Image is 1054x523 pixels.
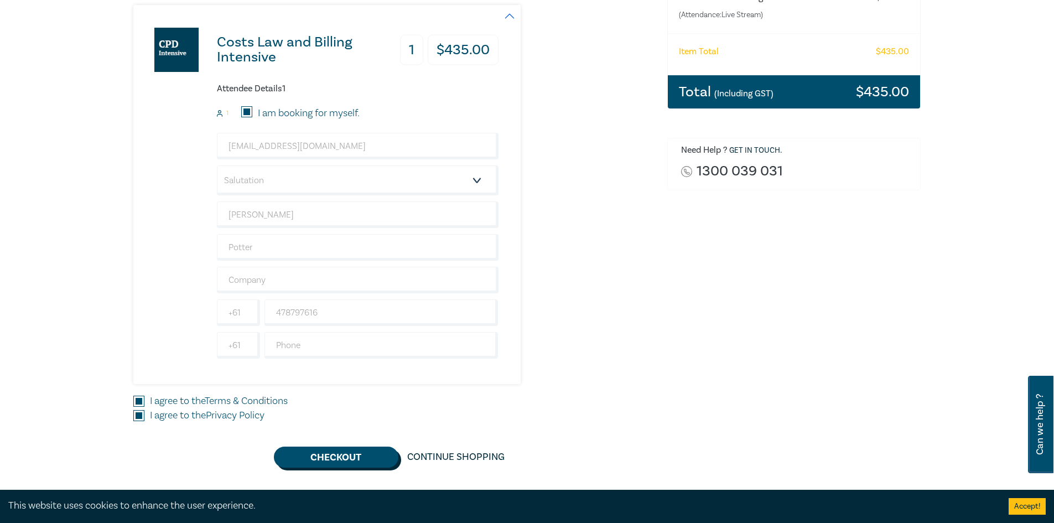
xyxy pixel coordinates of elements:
[714,88,773,99] small: (Including GST)
[217,35,399,65] h3: Costs Law and Billing Intensive
[150,394,288,408] label: I agree to the
[729,146,780,156] a: Get in touch
[206,409,264,422] a: Privacy Policy
[217,267,499,293] input: Company
[876,46,909,57] h6: $ 435.00
[274,447,398,468] button: Checkout
[258,106,360,121] label: I am booking for myself.
[264,332,499,359] input: Phone
[264,299,499,326] input: Mobile*
[428,35,499,65] h3: $ 435.00
[398,447,513,468] a: Continue Shopping
[226,110,229,117] small: 1
[400,35,423,65] h3: 1
[154,28,199,72] img: Costs Law and Billing Intensive
[679,85,773,99] h3: Total
[217,299,260,326] input: +61
[217,234,499,261] input: Last Name*
[150,408,264,423] label: I agree to the
[681,145,912,156] h6: Need Help ? .
[1009,498,1046,515] button: Accept cookies
[679,9,865,20] small: (Attendance: Live Stream )
[217,201,499,228] input: First Name*
[205,395,288,407] a: Terms & Conditions
[8,499,992,513] div: This website uses cookies to enhance the user experience.
[697,164,783,179] a: 1300 039 031
[679,46,719,57] h6: Item Total
[217,84,499,94] h6: Attendee Details 1
[217,332,260,359] input: +61
[1035,382,1045,467] span: Can we help ?
[217,133,499,159] input: Attendee Email*
[856,85,909,99] h3: $ 435.00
